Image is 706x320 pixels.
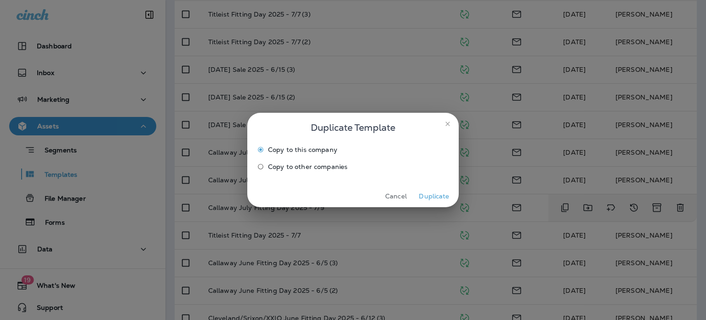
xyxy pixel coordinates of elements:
[417,189,451,204] button: Duplicate
[440,116,455,131] button: close
[311,120,395,135] span: Duplicate Template
[268,146,337,153] span: Copy to this company
[268,163,347,170] span: Copy to other companies
[379,189,413,204] button: Cancel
